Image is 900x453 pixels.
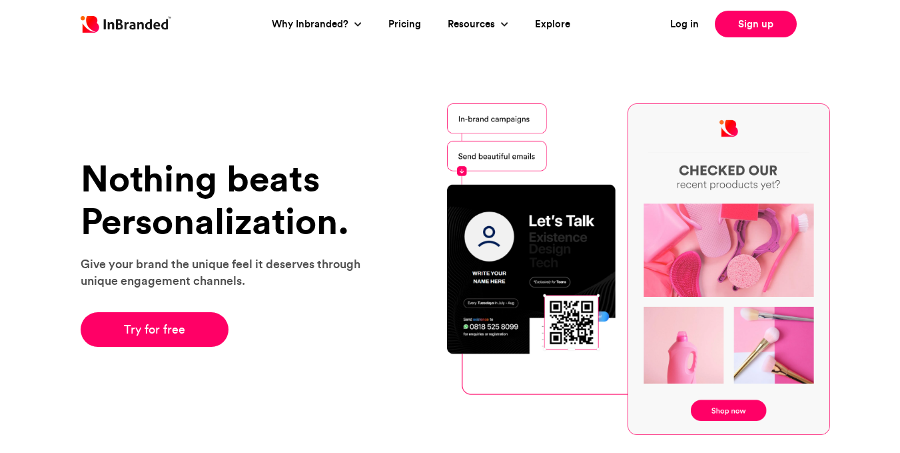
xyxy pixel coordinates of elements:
[81,256,377,289] p: Give your brand the unique feel it deserves through unique engagement channels.
[715,11,797,37] a: Sign up
[388,17,421,32] a: Pricing
[272,17,352,32] a: Why Inbranded?
[81,312,229,347] a: Try for free
[448,17,498,32] a: Resources
[535,17,570,32] a: Explore
[670,17,699,32] a: Log in
[81,16,171,33] img: Inbranded
[81,157,377,242] h1: Nothing beats Personalization.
